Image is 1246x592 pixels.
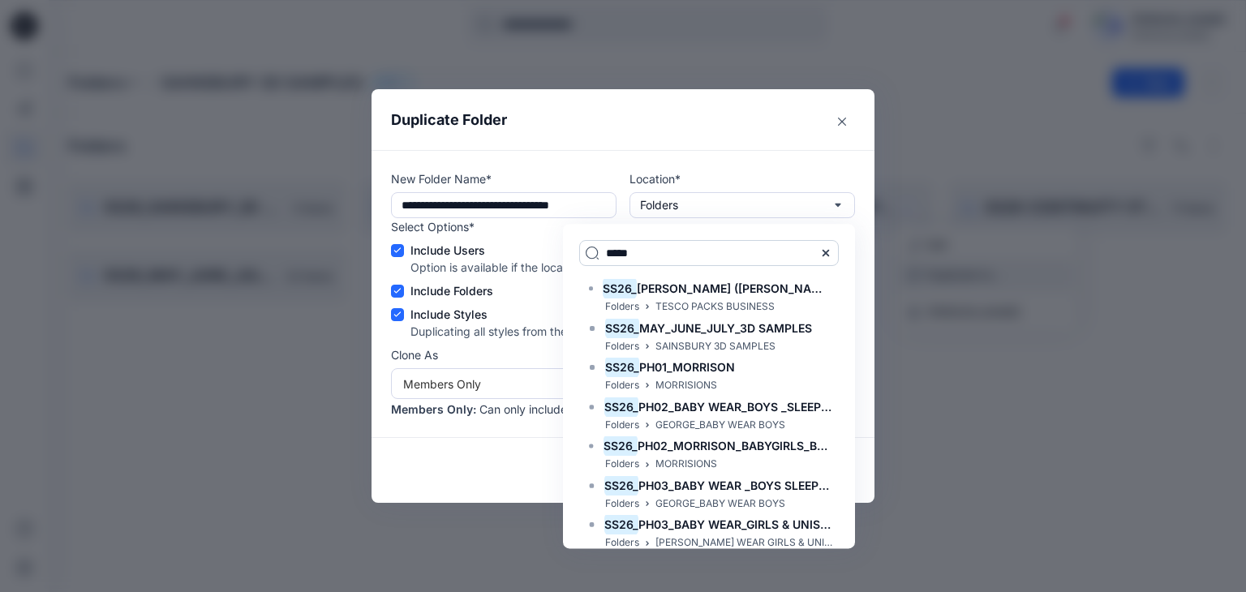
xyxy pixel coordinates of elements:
mark: SS26_ [605,317,639,339]
p: Folders [605,495,639,513]
header: Duplicate Folder [372,89,874,150]
p: MORRISIONS [655,378,717,395]
p: Folders [605,535,639,552]
p: Select Options* [391,218,813,235]
span: Include Styles [410,306,488,323]
p: Duplicating all styles from the folder and its subfolders may take some time. [410,323,813,340]
span: PH02_BABY WEAR_BOYS _SLEEPSUIST [638,400,854,414]
mark: SS26_ [603,277,637,299]
p: SAINSBURY 3D SAMPLES [655,338,776,355]
p: GEORGE_BABY WEAR BOYS [655,417,785,434]
mark: SS26_ [604,474,638,496]
p: Folders [640,196,678,214]
p: TESCO PACKS BUSINESS [655,298,775,315]
mark: SS26_ [604,396,638,418]
span: PH03_BABY WEAR _BOYS SLEEPSUITS [638,478,852,492]
p: Folders [605,457,639,474]
mark: SS26_ [604,514,638,536]
mark: SS26_ [604,435,638,457]
p: Members Only : [391,401,476,418]
p: [PERSON_NAME] WEAR GIRLS & UNISEX [655,535,832,552]
span: PH02_MORRISON_BABYGIRLS_BABY BOYS [638,440,874,453]
button: Folders [629,192,855,218]
p: Option is available if the location is the top-level folder. [410,259,813,276]
p: Location* [629,170,855,187]
p: Folders [605,298,639,315]
button: Close [829,109,855,135]
span: MAY_JUNE_JULY_3D SAMPLES [639,321,812,335]
p: Clone As [391,346,855,363]
mark: SS26_ [605,357,639,379]
div: Members Only [403,375,823,393]
span: Include Users [410,242,485,259]
span: [PERSON_NAME] ([PERSON_NAME] DESIGN [637,281,878,295]
p: Folders [605,338,639,355]
p: MORRISIONS [655,457,717,474]
span: Include Folders [410,282,493,299]
span: PH03_BABY WEAR_GIRLS & UNISEXS [638,518,842,532]
p: GEORGE_BABY WEAR BOYS [655,495,785,513]
p: New Folder Name* [391,170,617,187]
span: PH01_MORRISON [639,361,735,375]
p: Folders [605,417,639,434]
p: Folders [605,378,639,395]
p: Can only include members. [479,401,623,418]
